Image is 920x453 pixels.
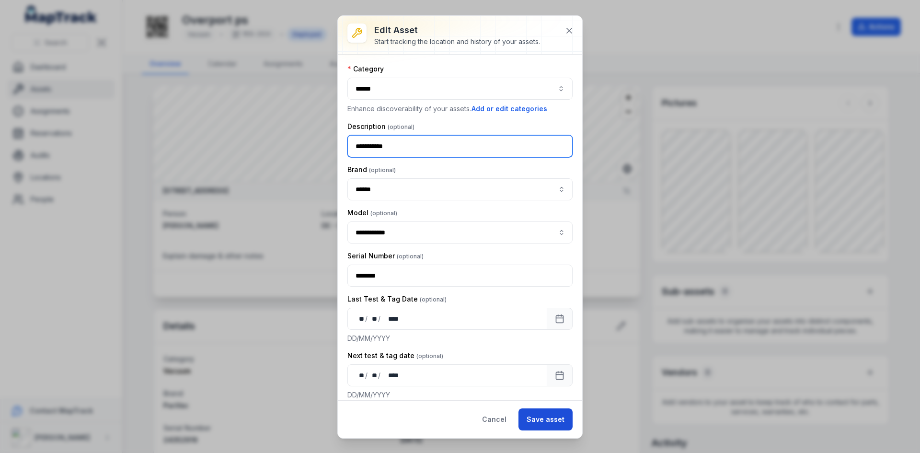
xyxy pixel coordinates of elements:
[471,104,548,114] button: Add or edit categories
[547,364,573,386] button: Calendar
[374,37,540,46] div: Start tracking the location and history of your assets.
[347,294,447,304] label: Last Test & Tag Date
[368,371,378,380] div: month,
[347,351,443,360] label: Next test & tag date
[347,251,424,261] label: Serial Number
[365,314,368,324] div: /
[368,314,378,324] div: month,
[347,221,573,244] input: asset-edit:cf[ae11ba15-1579-4ecc-996c-910ebae4e155]-label
[378,314,381,324] div: /
[547,308,573,330] button: Calendar
[378,371,381,380] div: /
[374,23,540,37] h3: Edit asset
[347,334,573,343] p: DD/MM/YYYY
[347,178,573,200] input: asset-edit:cf[95398f92-8612-421e-aded-2a99c5a8da30]-label
[381,314,400,324] div: year,
[347,208,397,218] label: Model
[347,390,573,400] p: DD/MM/YYYY
[381,371,400,380] div: year,
[474,408,515,430] button: Cancel
[347,104,573,114] p: Enhance discoverability of your assets.
[356,314,365,324] div: day,
[347,165,396,174] label: Brand
[347,122,414,131] label: Description
[518,408,573,430] button: Save asset
[347,64,384,74] label: Category
[356,371,365,380] div: day,
[365,371,368,380] div: /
